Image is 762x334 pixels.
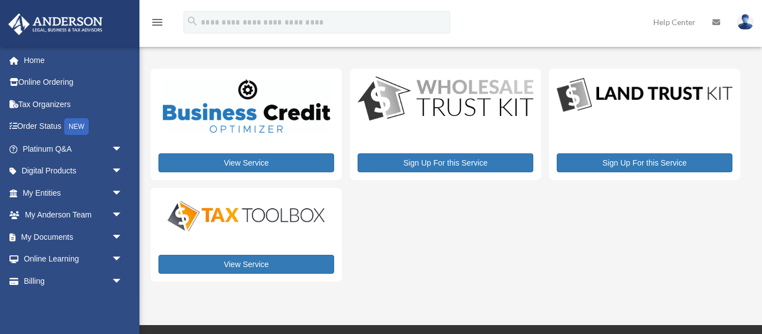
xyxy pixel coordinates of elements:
span: arrow_drop_down [112,204,134,227]
a: Order StatusNEW [8,115,139,138]
img: LandTrust_lgo-1.jpg [557,76,732,114]
span: arrow_drop_down [112,270,134,293]
a: Billingarrow_drop_down [8,270,139,292]
a: Sign Up For this Service [557,153,732,172]
a: Digital Productsarrow_drop_down [8,160,134,182]
a: menu [151,20,164,29]
a: Home [8,49,139,71]
div: NEW [64,118,89,135]
img: User Pic [737,14,754,30]
i: menu [151,16,164,29]
a: Sign Up For this Service [358,153,533,172]
img: Anderson Advisors Platinum Portal [5,13,106,35]
a: Online Learningarrow_drop_down [8,248,139,270]
span: arrow_drop_down [112,226,134,249]
a: View Service [158,153,334,172]
a: Platinum Q&Aarrow_drop_down [8,138,139,160]
span: arrow_drop_down [112,248,134,271]
span: arrow_drop_down [112,182,134,205]
span: arrow_drop_down [112,160,134,183]
a: My Anderson Teamarrow_drop_down [8,204,139,226]
a: View Service [158,255,334,274]
img: WS-Trust-Kit-lgo-1.jpg [358,76,533,123]
a: Events Calendar [8,292,139,314]
a: My Documentsarrow_drop_down [8,226,139,248]
a: Tax Organizers [8,93,139,115]
a: My Entitiesarrow_drop_down [8,182,139,204]
span: arrow_drop_down [112,138,134,161]
i: search [186,15,199,27]
a: Online Ordering [8,71,139,94]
